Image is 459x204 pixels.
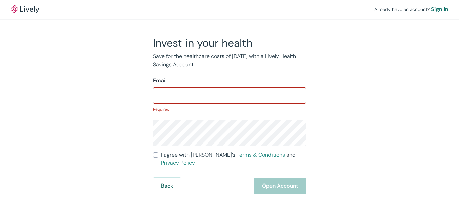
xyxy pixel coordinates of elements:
[8,47,19,52] span: 16 px
[153,178,181,194] button: Back
[161,159,195,166] a: Privacy Policy
[10,9,36,14] a: Back to Top
[153,52,306,69] p: Save for the healthcare costs of [DATE] with a Lively Health Savings Account
[3,41,23,46] label: Font Size
[374,5,448,13] div: Already have an account?
[153,106,306,112] p: Required
[11,5,39,13] img: Lively
[153,36,306,50] h2: Invest in your health
[431,5,448,13] a: Sign in
[153,77,167,85] label: Email
[237,151,285,158] a: Terms & Conditions
[11,5,39,13] a: LivelyLively
[3,3,98,9] div: Outline
[161,151,306,167] span: I agree with [PERSON_NAME]’s and
[3,21,98,29] h3: Style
